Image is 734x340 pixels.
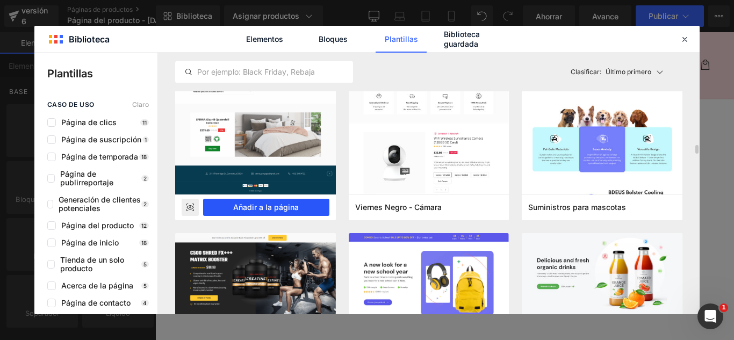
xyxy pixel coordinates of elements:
[319,34,348,44] font: Bloques
[571,68,601,76] font: Clasificar:
[447,112,523,127] font: CHIMPUNERA
[74,107,256,290] img: CHIMPUNERA
[141,240,147,246] font: 18
[203,199,329,216] button: Añadir a la página
[490,131,527,143] font: S/. 99.00
[559,25,582,48] summary: Búsqueda
[246,34,283,44] font: Elementos
[105,25,157,47] a: Contacto
[55,25,105,47] a: Catálogo
[145,136,147,143] font: 1
[233,202,299,212] font: Añadir a la página
[182,199,199,216] div: Avance
[61,135,141,144] font: Página de suscripción
[61,118,117,127] font: Página de clics
[47,67,93,80] font: Plantillas
[442,131,484,143] font: S/. 165.00
[60,255,124,273] font: Tienda de un solo producto
[60,169,113,187] font: Página de publirreportaje
[143,283,147,289] font: 5
[344,180,448,193] font: Título predeterminado
[47,100,94,108] font: caso de uso
[447,113,523,126] a: CHIMPUNERA
[61,31,99,41] font: Catálogo
[143,201,147,207] font: 2
[528,202,626,212] font: Suministros para mascotas
[464,205,506,218] font: Cantidad
[697,303,723,329] iframe: Chat en vivo de Intercom
[61,152,138,161] font: Página de temporada
[355,202,442,212] font: Viernes Negro - Cámara
[61,281,133,290] font: Acerca de la página
[566,61,683,83] button: Clasificar:Último primero
[141,154,147,160] font: 18
[61,221,134,230] font: Página del producto
[132,100,149,108] font: Claro
[143,175,147,182] font: 2
[385,34,418,44] font: Plantillas
[111,31,150,41] font: Contacto
[141,222,147,229] font: 12
[333,161,359,173] font: Título
[143,261,147,267] font: 5
[59,195,141,213] font: Generación de clientes potenciales
[425,246,545,272] button: Añadir a la cesta
[61,298,131,307] font: Página de contacto
[722,304,726,311] font: 1
[176,66,352,78] input: Por ejemplo: Black Friday, Rebajas,...
[269,4,377,69] img: Exclusiva Perú
[20,25,55,47] a: Inicio
[441,253,529,265] font: Añadir a la cesta
[606,68,651,76] font: Último primero
[142,119,147,126] font: 11
[143,300,147,306] font: 4
[27,31,48,41] font: Inicio
[61,238,119,247] font: Página de inicio
[444,30,480,48] font: Biblioteca guardada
